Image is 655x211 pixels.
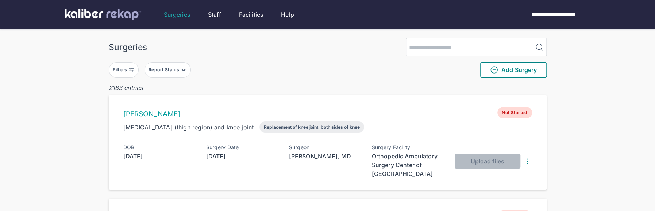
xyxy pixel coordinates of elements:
[164,10,190,19] a: Surgeries
[206,144,279,150] div: Surgery Date
[123,144,196,150] div: DOB
[109,83,547,92] div: 2183 entries
[289,144,362,150] div: Surgeon
[497,107,532,118] span: Not Started
[264,124,360,130] div: Replacement of knee joint, both sides of knee
[470,158,504,165] span: Upload files
[109,62,139,78] button: Filters
[490,65,498,74] img: PlusCircleGreen.5fd88d77.svg
[535,43,544,52] img: MagnifyingGlass.1dc66aab.svg
[281,10,294,19] a: Help
[109,42,147,52] div: Surgeries
[239,10,263,19] a: Facilities
[208,10,221,19] a: Staff
[123,110,181,118] a: [PERSON_NAME]
[372,144,445,150] div: Surgery Facility
[145,62,191,78] button: Report Status
[123,152,196,161] div: [DATE]
[149,67,181,73] div: Report Status
[480,62,547,78] button: Add Surgery
[128,67,134,73] img: faders-horizontal-grey.d550dbda.svg
[289,152,362,161] div: [PERSON_NAME], MD
[523,157,532,166] img: DotsThreeVertical.31cb0eda.svg
[65,9,141,20] img: kaliber labs logo
[490,65,537,74] span: Add Surgery
[123,123,254,132] div: [MEDICAL_DATA] (thigh region) and knee joint
[206,152,279,161] div: [DATE]
[372,152,445,178] div: Orthopedic Ambulatory Surgery Center of [GEOGRAPHIC_DATA]
[181,67,186,73] img: filter-caret-down-grey.b3560631.svg
[455,154,520,169] button: Upload files
[113,67,128,73] div: Filters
